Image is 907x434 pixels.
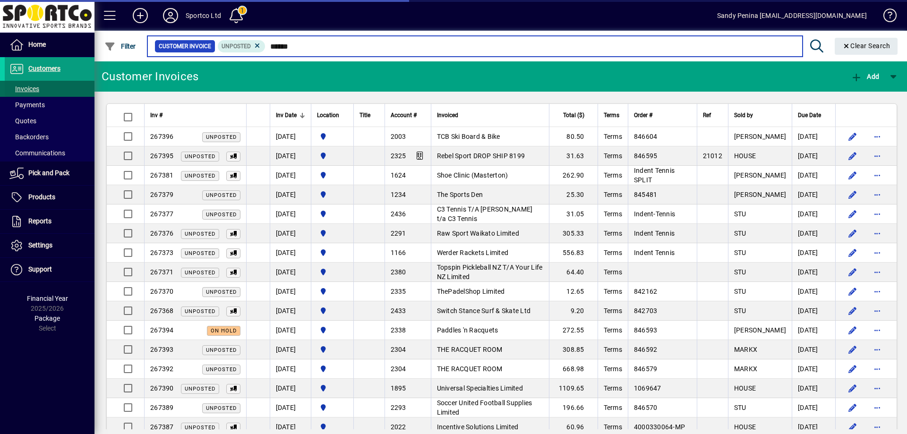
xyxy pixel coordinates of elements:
button: More options [870,264,885,280]
td: [DATE] [792,340,835,359]
div: Order # [634,110,691,120]
span: Sold by [734,110,753,120]
td: [DATE] [270,185,311,204]
div: Sandy Penina [EMAIL_ADDRESS][DOMAIN_NAME] [717,8,867,23]
span: 267368 [150,307,174,315]
span: Terms [604,384,622,392]
a: Payments [5,97,94,113]
td: 12.65 [549,282,598,301]
button: More options [870,361,885,376]
span: On hold [211,328,237,334]
button: Edit [845,245,860,260]
span: 2380 [391,268,406,276]
span: Total ($) [563,110,584,120]
td: [DATE] [270,398,311,417]
span: Customers [28,65,60,72]
td: 196.66 [549,398,598,417]
span: Sportco Ltd Warehouse [317,325,348,335]
span: 2293 [391,404,406,411]
span: Support [28,265,52,273]
td: [DATE] [792,127,835,146]
span: Sportco Ltd Warehouse [317,228,348,238]
span: 267376 [150,230,174,237]
mat-chip: Customer Invoice Status: Unposted [218,40,265,52]
span: Inv Date [276,110,297,120]
td: 64.40 [549,263,598,282]
td: [DATE] [792,379,835,398]
span: 267379 [150,191,174,198]
span: Soccer United Football Supplies Limited [437,399,532,416]
span: 846570 [634,404,658,411]
button: Filter [102,38,138,55]
span: 267371 [150,268,174,276]
span: Raw Sport Waikato Limited [437,230,519,237]
td: [DATE] [792,301,835,321]
td: [DATE] [792,243,835,263]
span: Filter [104,43,136,50]
span: Terms [604,268,622,276]
div: Sold by [734,110,786,120]
span: 267387 [150,423,174,431]
td: [DATE] [270,340,311,359]
span: STU [734,288,746,295]
div: Inv # [150,110,240,120]
td: 272.55 [549,321,598,340]
span: HOUSE [734,423,756,431]
button: More options [870,342,885,357]
span: Terms [604,307,622,315]
td: [DATE] [270,166,311,185]
span: Terms [604,110,619,120]
span: 1069647 [634,384,661,392]
span: Sportco Ltd Warehouse [317,209,348,219]
td: [DATE] [792,166,835,185]
span: MARKX [734,346,757,353]
button: Edit [845,303,860,318]
button: More options [870,400,885,415]
div: Inv Date [276,110,305,120]
button: More options [870,226,885,241]
button: Edit [845,129,860,144]
span: Shoe Clinic (Masterton) [437,171,508,179]
span: STU [734,404,746,411]
td: 31.63 [549,146,598,166]
button: Edit [845,342,860,357]
span: 267377 [150,210,174,218]
span: Add [851,73,879,80]
div: Title [359,110,379,120]
span: 1895 [391,384,406,392]
td: [DATE] [792,282,835,301]
button: More options [870,323,885,338]
button: More options [870,129,885,144]
span: ThePadelShop Limited [437,288,505,295]
span: 1166 [391,249,406,256]
span: STU [734,268,746,276]
a: Settings [5,234,94,257]
span: Sportco Ltd Warehouse [317,170,348,180]
span: 1624 [391,171,406,179]
span: 1234 [391,191,406,198]
td: [DATE] [270,301,311,321]
span: Werder Rackets Limited [437,249,509,256]
span: Unposted [185,270,215,276]
td: [DATE] [792,263,835,282]
span: 842162 [634,288,658,295]
span: STU [734,249,746,256]
a: Pick and Pack [5,162,94,185]
td: [DATE] [270,243,311,263]
button: More options [870,148,885,163]
span: 2291 [391,230,406,237]
button: Edit [845,323,860,338]
td: 262.90 [549,166,598,185]
span: Clear Search [842,42,890,50]
span: Terms [604,404,622,411]
span: Invoices [9,85,39,93]
span: 2304 [391,346,406,353]
button: More options [870,303,885,318]
span: Sportco Ltd Warehouse [317,286,348,297]
span: 267389 [150,404,174,411]
span: STU [734,307,746,315]
div: Due Date [798,110,830,120]
td: [DATE] [270,127,311,146]
span: Unposted [206,289,237,295]
div: Location [317,110,348,120]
